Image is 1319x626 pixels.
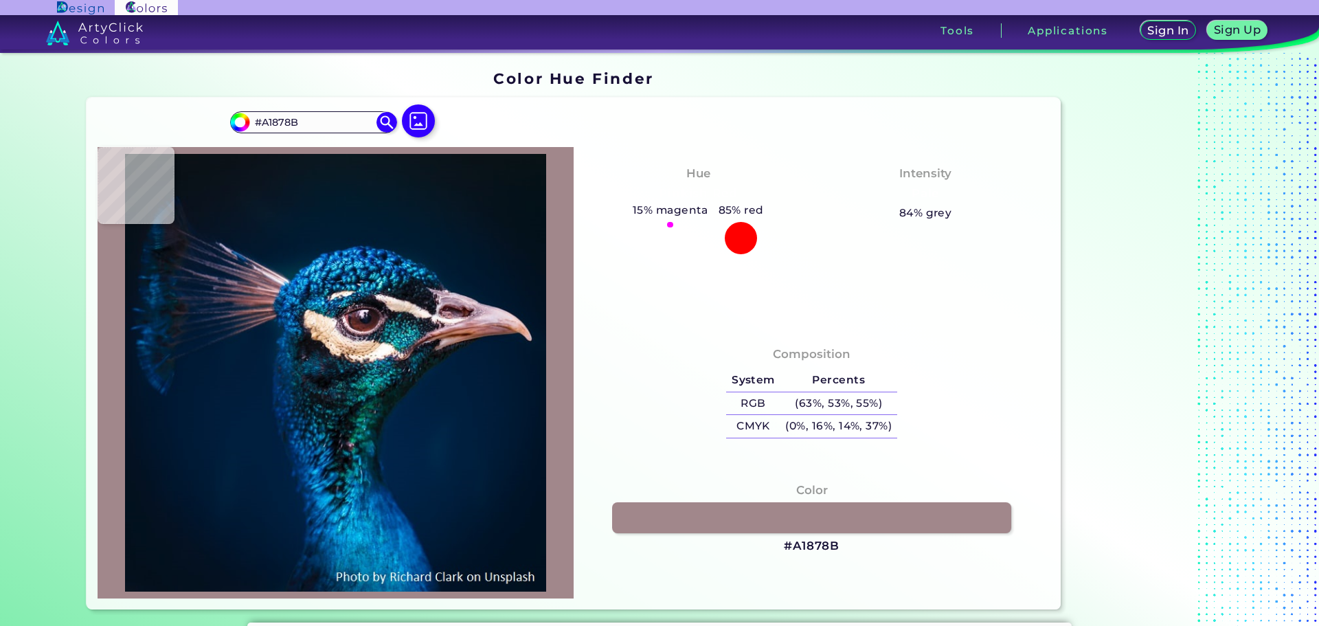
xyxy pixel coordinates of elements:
[402,104,435,137] img: icon picture
[726,392,780,415] h5: RGB
[713,201,769,219] h5: 85% red
[780,369,897,392] h5: Percents
[899,204,952,222] h5: 84% grey
[940,25,974,36] h3: Tools
[905,186,945,202] h3: Pale
[57,1,103,14] img: ArtyClick Design logo
[780,415,897,438] h5: (0%, 16%, 14%, 37%)
[773,344,850,364] h4: Composition
[726,415,780,438] h5: CMYK
[780,392,897,415] h5: (63%, 53%, 55%)
[627,201,713,219] h5: 15% magenta
[1206,21,1268,41] a: Sign Up
[376,112,397,133] img: icon search
[1147,25,1189,36] h5: Sign In
[784,538,839,555] h3: #A1878B
[1139,21,1197,41] a: Sign In
[493,68,653,89] h1: Color Hue Finder
[796,480,828,500] h4: Color
[726,369,780,392] h5: System
[46,21,143,45] img: logo_artyclick_colors_white.svg
[686,164,710,183] h4: Hue
[1213,24,1261,36] h5: Sign Up
[899,164,951,183] h4: Intensity
[1066,65,1238,615] iframe: Advertisement
[1028,25,1108,36] h3: Applications
[104,154,567,592] img: img_pavlin.jpg
[249,113,377,131] input: type color..
[653,186,743,202] h3: Pinkish Red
